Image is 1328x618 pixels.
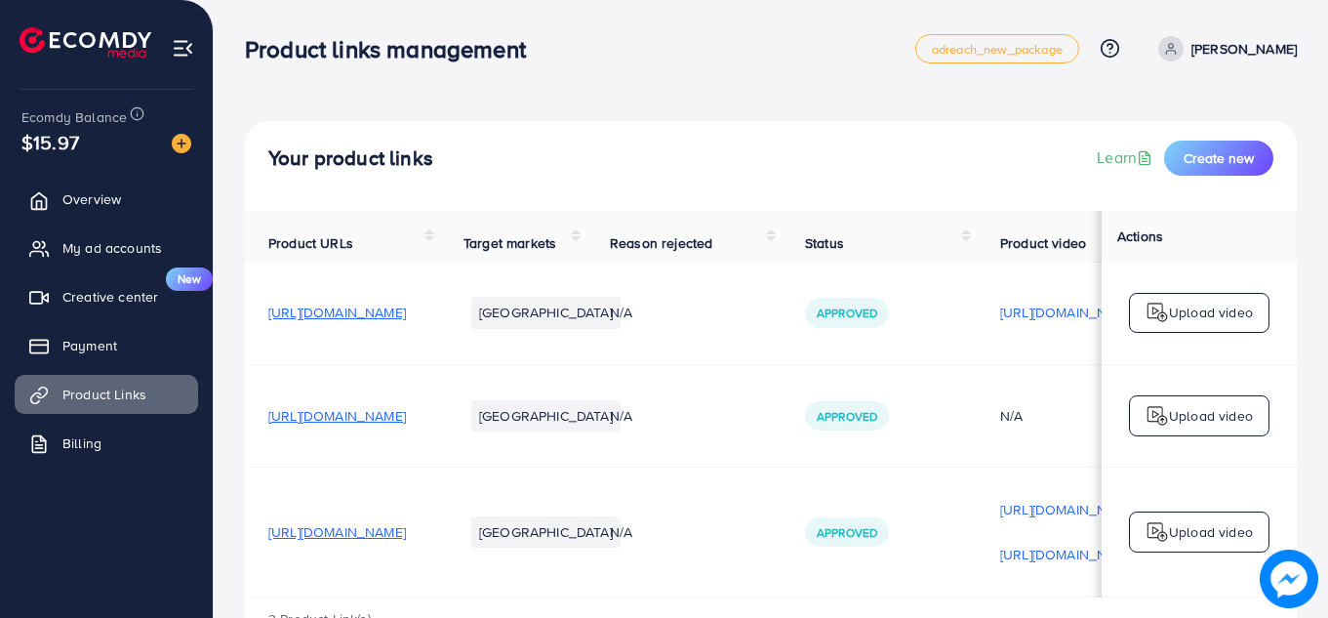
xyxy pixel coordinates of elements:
[62,287,158,307] span: Creative center
[15,424,198,463] a: Billing
[15,326,198,365] a: Payment
[471,516,621,548] li: [GEOGRAPHIC_DATA]
[268,303,406,322] span: [URL][DOMAIN_NAME]
[1146,404,1169,428] img: logo
[932,43,1063,56] span: adreach_new_package
[62,238,162,258] span: My ad accounts
[1146,301,1169,324] img: logo
[1184,148,1254,168] span: Create new
[1169,520,1253,544] p: Upload video
[1000,301,1138,324] p: [URL][DOMAIN_NAME]
[15,180,198,219] a: Overview
[471,297,621,328] li: [GEOGRAPHIC_DATA]
[245,35,542,63] h3: Product links management
[1150,36,1297,62] a: [PERSON_NAME]
[1117,227,1163,246] span: Actions
[817,524,877,541] span: Approved
[21,107,127,127] span: Ecomdy Balance
[610,406,632,426] span: N/A
[62,433,101,453] span: Billing
[1169,301,1253,324] p: Upload video
[610,522,632,542] span: N/A
[1146,520,1169,544] img: logo
[1169,404,1253,428] p: Upload video
[1000,233,1086,253] span: Product video
[172,37,194,60] img: menu
[610,303,632,322] span: N/A
[268,406,406,426] span: [URL][DOMAIN_NAME]
[62,189,121,209] span: Overview
[817,305,877,321] span: Approved
[471,400,621,432] li: [GEOGRAPHIC_DATA]
[817,408,877,425] span: Approved
[1000,498,1138,521] p: [URL][DOMAIN_NAME]
[15,277,198,316] a: Creative centerNew
[463,233,556,253] span: Target markets
[1164,141,1273,176] button: Create new
[62,385,146,404] span: Product Links
[1000,406,1138,426] div: N/A
[62,336,117,355] span: Payment
[610,233,712,253] span: Reason rejected
[172,134,191,153] img: image
[268,233,353,253] span: Product URLs
[915,34,1079,63] a: adreach_new_package
[268,522,406,542] span: [URL][DOMAIN_NAME]
[21,128,79,156] span: $15.97
[1000,543,1138,566] p: [URL][DOMAIN_NAME]
[15,228,198,268] a: My ad accounts
[268,146,433,171] h4: Your product links
[20,27,151,58] img: logo
[1191,37,1297,61] p: [PERSON_NAME]
[15,375,198,414] a: Product Links
[805,233,844,253] span: Status
[166,268,213,291] span: New
[1260,550,1318,608] img: image
[1097,146,1156,169] a: Learn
